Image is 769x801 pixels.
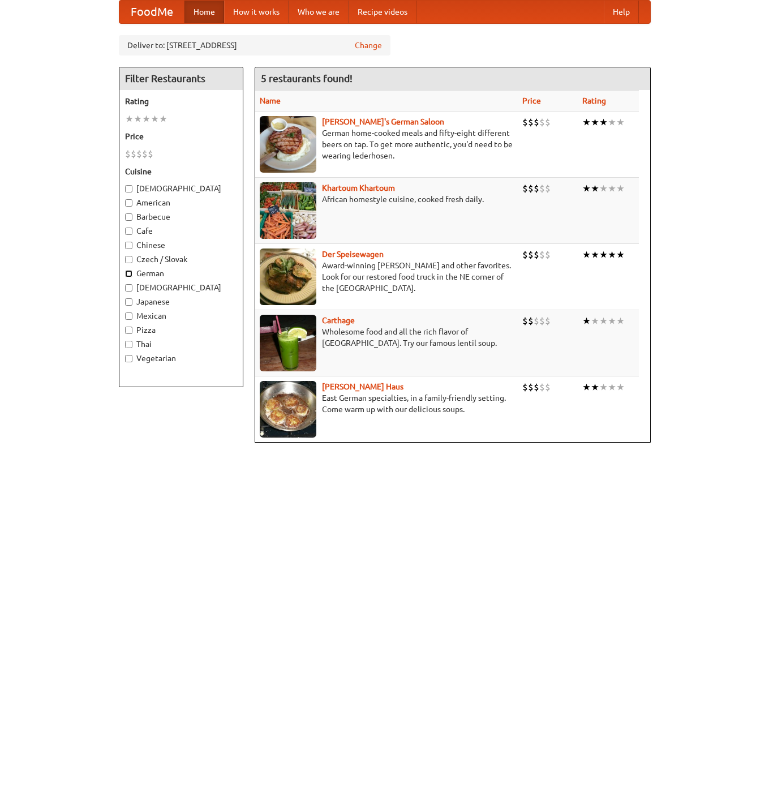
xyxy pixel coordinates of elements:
[616,315,625,327] li: ★
[539,116,545,128] li: $
[534,182,539,195] li: $
[608,381,616,393] li: ★
[125,183,237,194] label: [DEMOGRAPHIC_DATA]
[355,40,382,51] a: Change
[604,1,639,23] a: Help
[616,116,625,128] li: ★
[545,182,551,195] li: $
[125,268,237,279] label: German
[125,211,237,222] label: Barbecue
[349,1,416,23] a: Recipe videos
[545,116,551,128] li: $
[322,183,395,192] a: Khartoum Khartoum
[528,381,534,393] li: $
[534,249,539,261] li: $
[159,113,167,125] li: ★
[125,310,237,322] label: Mexican
[260,182,316,239] img: khartoum.jpg
[528,182,534,195] li: $
[125,341,132,348] input: Thai
[148,148,153,160] li: $
[534,381,539,393] li: $
[599,249,608,261] li: ★
[125,96,237,107] h5: Rating
[545,249,551,261] li: $
[616,381,625,393] li: ★
[539,381,545,393] li: $
[599,381,608,393] li: ★
[125,185,132,192] input: [DEMOGRAPHIC_DATA]
[260,249,316,305] img: speisewagen.jpg
[522,116,528,128] li: $
[322,316,355,325] a: Carthage
[125,284,132,292] input: [DEMOGRAPHIC_DATA]
[125,327,132,334] input: Pizza
[545,381,551,393] li: $
[582,116,591,128] li: ★
[608,315,616,327] li: ★
[125,339,237,350] label: Thai
[119,35,390,55] div: Deliver to: [STREET_ADDRESS]
[608,116,616,128] li: ★
[142,113,151,125] li: ★
[260,116,316,173] img: esthers.jpg
[125,148,131,160] li: $
[591,249,599,261] li: ★
[528,249,534,261] li: $
[125,197,237,208] label: American
[224,1,289,23] a: How it works
[322,117,444,126] a: [PERSON_NAME]'s German Saloon
[582,96,606,105] a: Rating
[539,249,545,261] li: $
[125,228,132,235] input: Cafe
[608,249,616,261] li: ★
[599,182,608,195] li: ★
[260,315,316,371] img: carthage.jpg
[260,326,513,349] p: Wholesome food and all the rich flavor of [GEOGRAPHIC_DATA]. Try our famous lentil soup.
[125,256,132,263] input: Czech / Slovak
[125,282,237,293] label: [DEMOGRAPHIC_DATA]
[125,312,132,320] input: Mexican
[260,392,513,415] p: East German specialties, in a family-friendly setting. Come warm up with our delicious soups.
[582,315,591,327] li: ★
[522,381,528,393] li: $
[119,1,184,23] a: FoodMe
[131,148,136,160] li: $
[616,249,625,261] li: ★
[125,239,237,251] label: Chinese
[125,242,132,249] input: Chinese
[539,182,545,195] li: $
[522,182,528,195] li: $
[260,381,316,438] img: kohlhaus.jpg
[125,296,237,307] label: Japanese
[125,225,237,237] label: Cafe
[125,254,237,265] label: Czech / Slovak
[522,249,528,261] li: $
[260,260,513,294] p: Award-winning [PERSON_NAME] and other favorites. Look for our restored food truck in the NE corne...
[534,315,539,327] li: $
[599,315,608,327] li: ★
[582,249,591,261] li: ★
[522,315,528,327] li: $
[125,355,132,362] input: Vegetarian
[125,353,237,364] label: Vegetarian
[591,315,599,327] li: ★
[591,116,599,128] li: ★
[184,1,224,23] a: Home
[125,324,237,336] label: Pizza
[119,67,243,90] h4: Filter Restaurants
[616,182,625,195] li: ★
[134,113,142,125] li: ★
[125,199,132,207] input: American
[534,116,539,128] li: $
[289,1,349,23] a: Who we are
[125,113,134,125] li: ★
[582,182,591,195] li: ★
[125,298,132,306] input: Japanese
[582,381,591,393] li: ★
[322,382,403,391] a: [PERSON_NAME] Haus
